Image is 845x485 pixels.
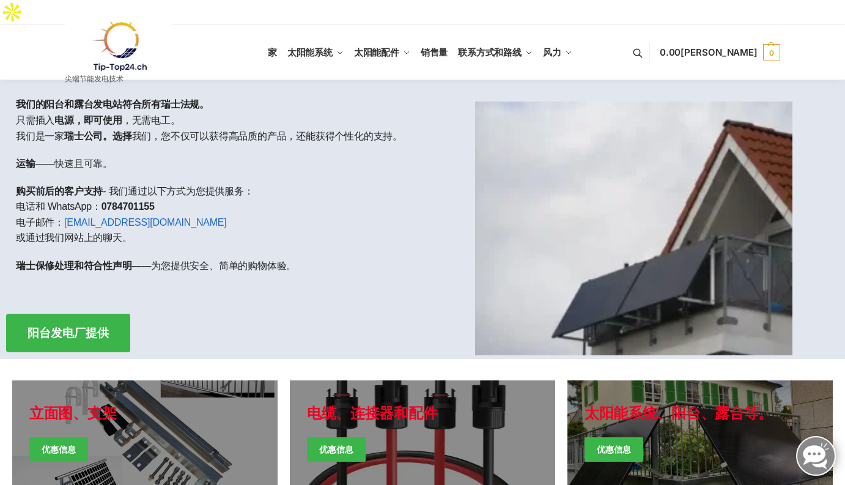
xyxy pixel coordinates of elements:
font: 电话和 WhatsApp： [16,201,101,212]
font: 风力 [543,46,561,58]
a: 0.00[PERSON_NAME] 0 [660,34,780,71]
font: 联系方式和路线 [458,46,522,58]
a: 联系方式和路线 [453,25,538,80]
img: 太阳能系统、储能系统和节能产品 [65,22,172,72]
a: 家 [268,25,282,80]
font: ，无需电工。 [122,115,180,125]
a: 风力 [537,25,577,80]
font: 电子邮件： [16,217,64,228]
font: [PERSON_NAME] [681,46,758,58]
nav: 购物车内容 [660,24,780,81]
font: 购买前后的客户支持 [16,186,103,196]
font: 家 [268,46,277,58]
a: 太阳能系统 [282,25,349,80]
font: 或通过我们网站上的聊天。 [16,232,132,243]
font: 我们是一家 [16,131,64,141]
font: 只需插入 [16,115,54,125]
font: 0 [769,48,773,57]
font: 我们，您不仅可以获得高品质的产品，还能获得个性化的支持。 [132,131,402,141]
font: 太阳能配件 [354,46,400,58]
font: 太阳能系统 [287,46,333,58]
font: - 我们通过以下方式为您提供服务： [103,186,253,196]
font: 尖端节能发电技术 [65,74,124,83]
img: 主页 1 [475,102,792,355]
a: 阳台发电厂提供 [6,314,130,352]
font: 0784701155 [101,201,155,212]
font: 瑞士保修处理和符合性声明 [16,261,132,271]
font: 电源，即可使用 [54,115,122,125]
font: 阳台发电厂提供 [28,326,109,340]
font: 销售量 [421,46,448,58]
a: 销售量 [415,25,452,80]
font: 运输 [16,158,35,169]
font: 瑞士公司。选择 [64,131,132,141]
font: ——快速且可靠。 [35,158,113,169]
font: 0.00 [660,46,681,58]
a: 太阳能配件 [349,25,415,80]
font: ——为您提供安全、简单的购物体验。 [132,261,297,271]
font: 我们的阳台和露台发电站符合所有瑞士法规。 [16,99,209,109]
a: [EMAIL_ADDRESS][DOMAIN_NAME] [64,217,227,228]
